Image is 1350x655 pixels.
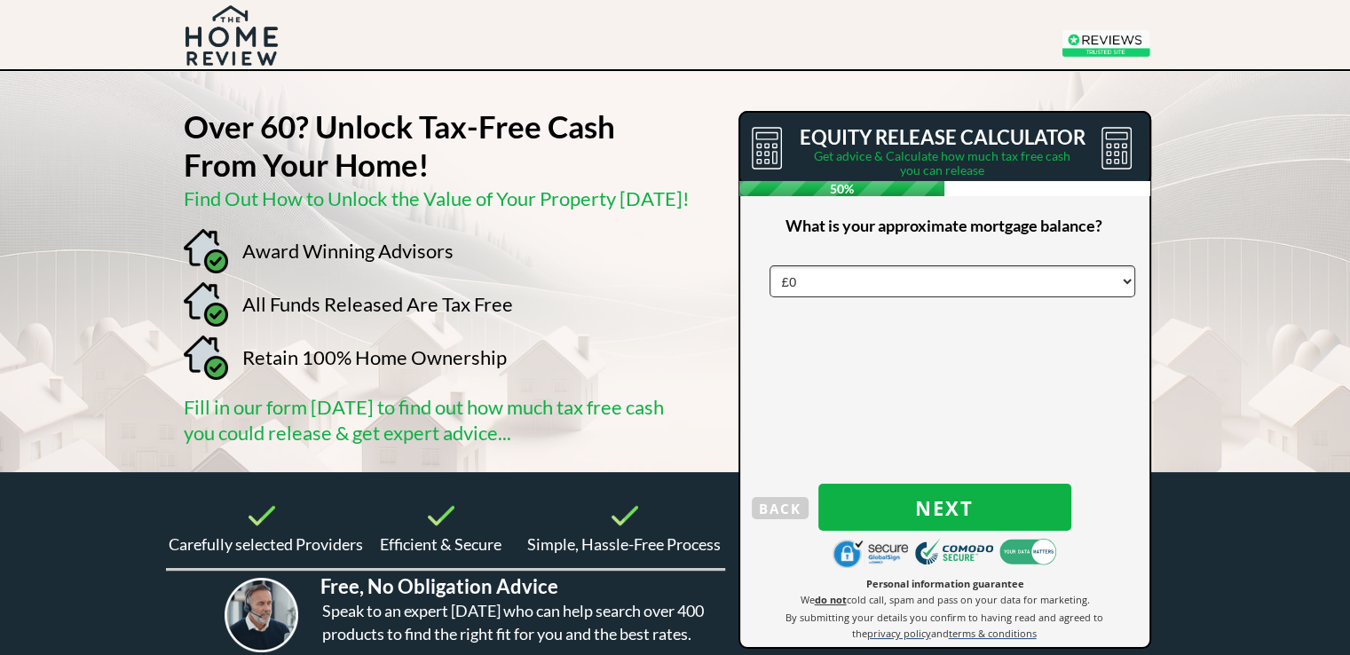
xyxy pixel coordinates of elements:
[752,497,809,519] button: BACK
[739,181,945,196] span: 50%
[320,574,558,598] span: Free, No Obligation Advice
[380,534,501,554] span: Efficient & Secure
[814,148,1070,178] span: Get advice & Calculate how much tax free cash you can release
[786,216,1102,235] span: What is your approximate mortgage balance?
[801,593,1090,606] span: We cold call, spam and pass on your data for marketing.
[818,484,1071,531] button: Next
[931,627,949,640] span: and
[242,345,507,369] span: Retain 100% Home Ownership
[322,601,704,643] span: Speak to an expert [DATE] who can help search over 400 products to find the right fit for you and...
[800,125,1086,149] span: EQUITY RELEASE CALCULATOR
[527,534,721,554] span: Simple, Hassle-Free Process
[184,186,690,210] span: Find Out How to Unlock the Value of Your Property [DATE]!
[242,239,454,263] span: Award Winning Advisors
[818,496,1071,519] span: Next
[169,534,363,554] span: Carefully selected Providers
[949,626,1037,640] a: terms & conditions
[184,107,615,183] strong: Over 60? Unlock Tax-Free Cash From Your Home!
[866,577,1024,590] span: Personal information guarantee
[752,497,809,520] span: BACK
[184,395,664,445] span: Fill in our form [DATE] to find out how much tax free cash you could release & get expert advice...
[867,626,931,640] a: privacy policy
[815,593,847,606] strong: do not
[786,611,1103,640] span: By submitting your details you confirm to having read and agreed to the
[242,292,513,316] span: All Funds Released Are Tax Free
